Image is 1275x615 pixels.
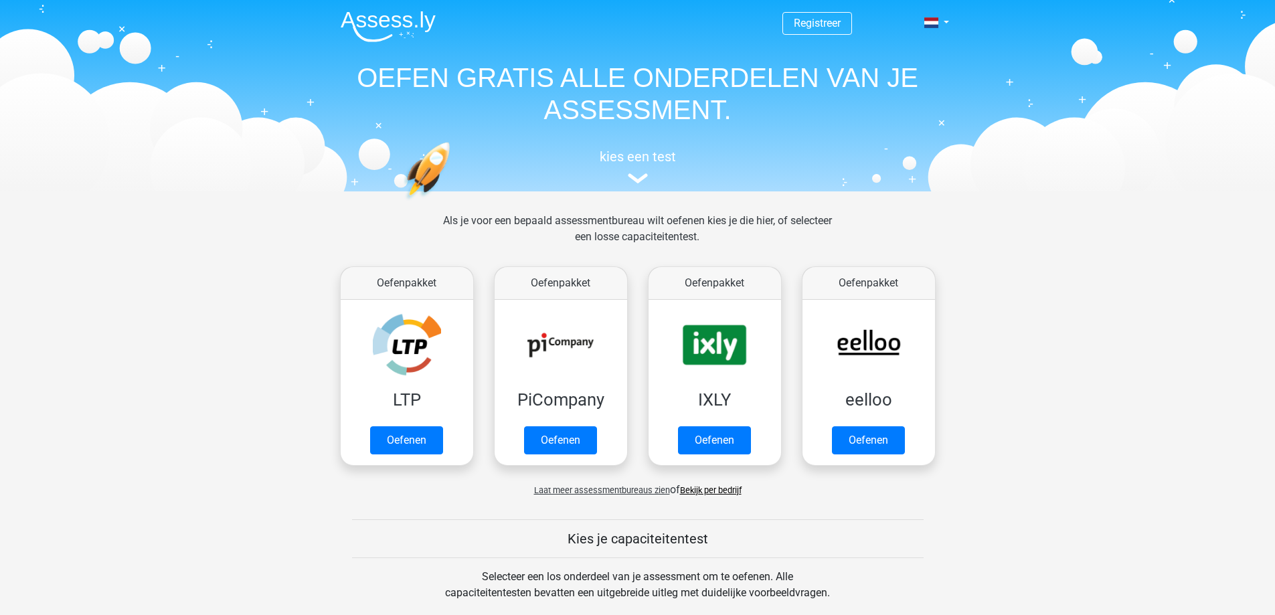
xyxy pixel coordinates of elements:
[524,426,597,454] a: Oefenen
[330,62,946,126] h1: OEFEN GRATIS ALLE ONDERDELEN VAN JE ASSESSMENT.
[330,149,946,184] a: kies een test
[330,471,946,498] div: of
[404,142,502,263] img: oefenen
[370,426,443,454] a: Oefenen
[678,426,751,454] a: Oefenen
[352,531,924,547] h5: Kies je capaciteitentest
[628,173,648,183] img: assessment
[432,213,843,261] div: Als je voor een bepaald assessmentbureau wilt oefenen kies je die hier, of selecteer een losse ca...
[330,149,946,165] h5: kies een test
[341,11,436,42] img: Assessly
[680,485,742,495] a: Bekijk per bedrijf
[832,426,905,454] a: Oefenen
[534,485,670,495] span: Laat meer assessmentbureaus zien
[794,17,841,29] a: Registreer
